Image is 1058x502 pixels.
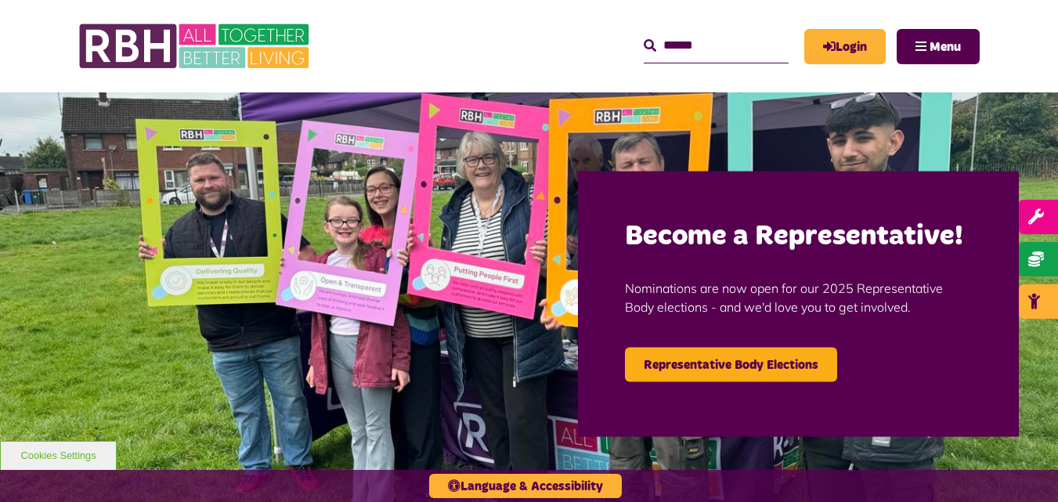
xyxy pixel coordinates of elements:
[897,29,980,64] button: Navigation
[625,218,972,255] h2: Become a Representative!
[429,474,622,498] button: Language & Accessibility
[930,41,961,53] span: Menu
[625,255,972,339] p: Nominations are now open for our 2025 Representative Body elections - and we'd love you to get in...
[78,16,313,77] img: RBH
[625,347,837,381] a: Representative Body Elections
[804,29,886,64] a: MyRBH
